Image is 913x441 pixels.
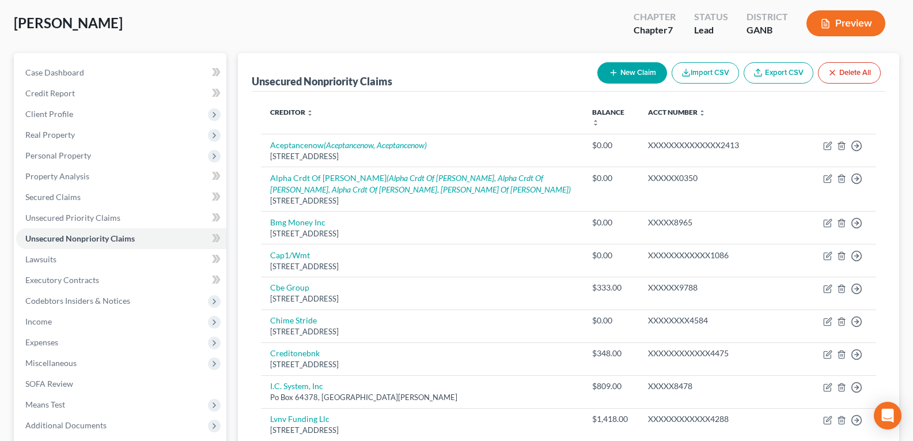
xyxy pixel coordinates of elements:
[818,62,881,84] button: Delete All
[592,315,630,326] div: $0.00
[648,413,805,425] div: XXXXXXXXXXXX4288
[648,380,805,392] div: XXXXX8478
[270,195,573,206] div: [STREET_ADDRESS]
[648,140,805,151] div: XXXXXXXXXXXXXX2413
[699,110,706,116] i: unfold_more
[270,108,313,116] a: Creditor unfold_more
[270,217,325,227] a: Bmg Money Inc
[648,315,805,326] div: XXXXXXXX4584
[270,173,571,194] a: Alpha Crdt Of [PERSON_NAME](Alpha Crdt Of [PERSON_NAME], Alpha Crdt Of [PERSON_NAME], Alpha Crdt ...
[592,282,630,293] div: $333.00
[270,348,320,358] a: Creditonebnk
[668,24,673,35] span: 7
[648,108,706,116] a: Acct Number unfold_more
[16,249,226,270] a: Lawsuits
[270,326,573,337] div: [STREET_ADDRESS]
[648,172,805,184] div: XXXXXX0350
[25,150,91,160] span: Personal Property
[25,316,52,326] span: Income
[270,250,310,260] a: Cap1/Wmt
[14,14,123,31] span: [PERSON_NAME]
[270,228,573,239] div: [STREET_ADDRESS]
[270,381,323,391] a: I.C. System, Inc
[874,402,901,429] div: Open Intercom Messenger
[597,62,667,84] button: New Claim
[634,24,676,37] div: Chapter
[270,293,573,304] div: [STREET_ADDRESS]
[16,166,226,187] a: Property Analysis
[648,250,805,261] div: XXXXXXXXXXXX1086
[25,88,75,98] span: Credit Report
[25,337,58,347] span: Expenses
[16,83,226,104] a: Credit Report
[672,62,739,84] button: Import CSV
[25,296,130,306] span: Codebtors Insiders & Notices
[25,171,89,181] span: Property Analysis
[16,62,226,83] a: Case Dashboard
[270,173,571,194] i: (Alpha Crdt Of [PERSON_NAME], Alpha Crdt Of [PERSON_NAME], Alpha Crdt Of [PERSON_NAME], [PERSON_N...
[16,374,226,394] a: SOFA Review
[270,425,573,436] div: [STREET_ADDRESS]
[270,151,573,162] div: [STREET_ADDRESS]
[270,282,309,292] a: Cbe Group
[25,379,73,389] span: SOFA Review
[592,413,630,425] div: $1,418.00
[592,217,630,228] div: $0.00
[648,348,805,359] div: XXXXXXXXXXXX4475
[744,62,813,84] a: Export CSV
[16,228,226,249] a: Unsecured Nonpriority Claims
[592,348,630,359] div: $348.00
[25,192,81,202] span: Secured Claims
[306,110,313,116] i: unfold_more
[25,109,73,119] span: Client Profile
[694,24,728,37] div: Lead
[592,119,599,126] i: unfold_more
[16,208,226,228] a: Unsecured Priority Claims
[648,217,805,228] div: XXXXX8965
[25,358,77,368] span: Miscellaneous
[270,392,573,403] div: Po Box 64378, [GEOGRAPHIC_DATA][PERSON_NAME]
[592,380,630,392] div: $809.00
[25,254,56,264] span: Lawsuits
[25,399,65,409] span: Means Test
[270,315,317,325] a: Chime Stride
[16,270,226,291] a: Executory Contracts
[747,10,788,24] div: District
[634,10,676,24] div: Chapter
[25,130,75,140] span: Real Property
[270,261,573,272] div: [STREET_ADDRESS]
[270,140,427,150] a: Aceptancenow(Aceptancenow, Aceptancenow)
[16,187,226,208] a: Secured Claims
[25,420,107,430] span: Additional Documents
[324,140,427,150] i: (Aceptancenow, Aceptancenow)
[252,74,392,88] div: Unsecured Nonpriority Claims
[270,359,573,370] div: [STREET_ADDRESS]
[25,275,99,285] span: Executory Contracts
[648,282,805,293] div: XXXXXX9788
[25,233,135,243] span: Unsecured Nonpriority Claims
[592,250,630,261] div: $0.00
[592,108,624,126] a: Balance unfold_more
[270,414,329,424] a: Lvnv Funding Llc
[25,67,84,77] span: Case Dashboard
[592,140,630,151] div: $0.00
[806,10,885,36] button: Preview
[747,24,788,37] div: GANB
[25,213,120,223] span: Unsecured Priority Claims
[592,172,630,184] div: $0.00
[694,10,728,24] div: Status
